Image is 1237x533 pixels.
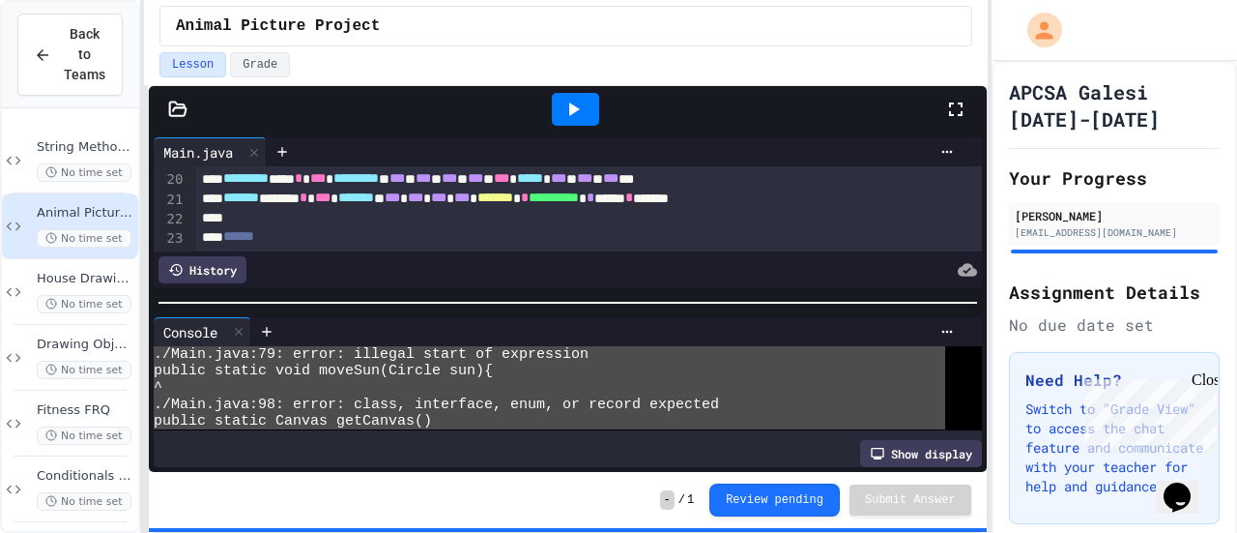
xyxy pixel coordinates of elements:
[678,492,685,508] span: /
[37,337,134,353] span: Drawing Objects in Java - HW Playposit Code
[37,402,134,419] span: Fitness FRQ
[1009,279,1220,306] h2: Assignment Details
[37,492,131,511] span: No time set
[865,492,956,508] span: Submit Answer
[154,137,267,166] div: Main.java
[37,295,131,313] span: No time set
[154,170,186,190] div: 20
[154,322,227,342] div: Console
[1009,78,1220,133] h1: APCSA Galesi [DATE]-[DATE]
[37,163,131,182] span: No time set
[159,52,226,77] button: Lesson
[154,413,432,429] span: public static Canvas getCanvas()
[1009,313,1220,337] div: No due date set
[1015,207,1214,224] div: [PERSON_NAME]
[154,346,589,363] span: ./Main.java:79: error: illegal start of expression
[1007,8,1067,52] div: My Account
[37,229,131,248] span: No time set
[154,317,251,346] div: Console
[849,485,971,516] button: Submit Answer
[37,468,134,485] span: Conditionals Classwork
[158,256,246,283] div: History
[860,440,982,467] div: Show display
[230,52,290,77] button: Grade
[37,271,134,287] span: House Drawing Classwork
[154,363,493,379] span: public static void moveSun(Circle sun){
[37,139,134,156] span: String Methods Examples
[154,191,186,210] div: 21
[1025,400,1203,496] p: Switch to "Grade View" to access the chat feature and communicate with your teacher for help and ...
[37,361,131,379] span: No time set
[660,490,675,510] span: -
[154,397,719,413] span: ./Main.java:98: error: class, interface, enum, or record expected
[17,14,123,96] button: Back to Teams
[1077,371,1218,454] iframe: chat widget
[154,379,162,396] span: ^
[154,229,186,249] div: 23
[63,24,106,85] span: Back to Teams
[154,210,186,229] div: 22
[8,8,133,123] div: Chat with us now!Close
[37,205,134,222] span: Animal Picture Project
[1156,456,1218,514] iframe: chat widget
[709,484,840,517] button: Review pending
[37,427,131,445] span: No time set
[1025,369,1203,392] h3: Need Help?
[1015,225,1214,240] div: [EMAIL_ADDRESS][DOMAIN_NAME]
[154,142,243,163] div: Main.java
[154,249,186,268] div: 24
[176,15,380,38] span: Animal Picture Project
[687,492,694,508] span: 1
[1009,164,1220,192] h2: Your Progress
